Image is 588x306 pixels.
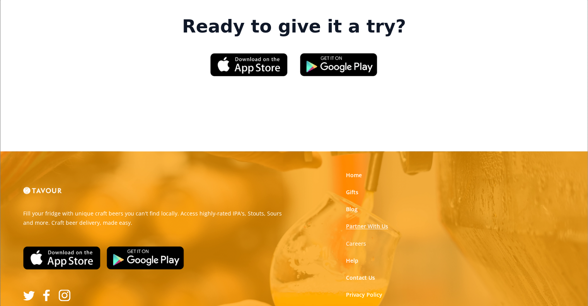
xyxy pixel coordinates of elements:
a: Contact Us [346,274,375,281]
a: Home [346,171,362,179]
strong: Ready to give it a try? [182,16,406,38]
p: Fill your fridge with unique craft beers you can't find locally. Access highly-rated IPA's, Stout... [23,209,288,227]
a: Help [346,256,358,264]
a: Gifts [346,188,358,196]
a: Blog [346,205,358,213]
a: Privacy Policy [346,291,382,298]
a: Careers [346,239,366,247]
a: Partner With Us [346,222,388,230]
